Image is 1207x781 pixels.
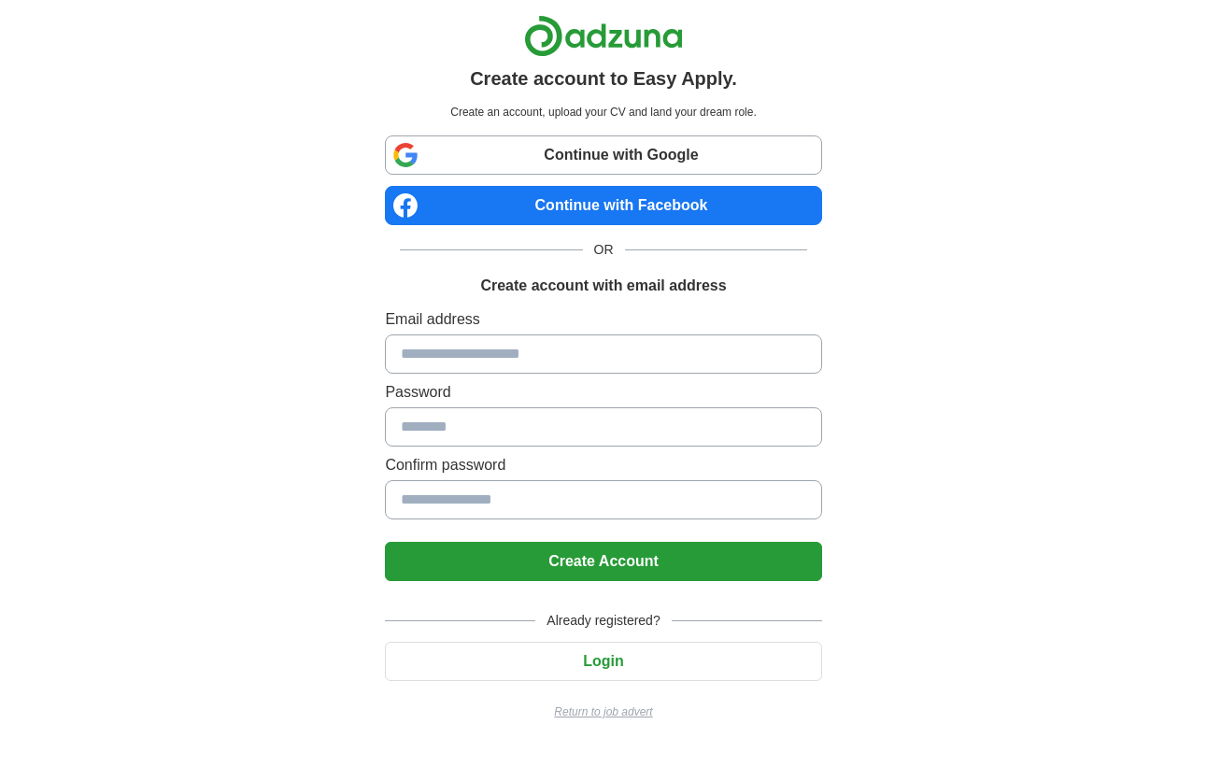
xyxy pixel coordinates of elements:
[385,454,821,476] label: Confirm password
[385,542,821,581] button: Create Account
[385,653,821,669] a: Login
[385,642,821,681] button: Login
[385,381,821,404] label: Password
[524,15,683,57] img: Adzuna logo
[535,611,671,631] span: Already registered?
[470,64,737,92] h1: Create account to Easy Apply.
[385,703,821,720] a: Return to job advert
[385,135,821,175] a: Continue with Google
[385,308,821,331] label: Email address
[583,240,625,260] span: OR
[480,275,726,297] h1: Create account with email address
[389,104,817,121] p: Create an account, upload your CV and land your dream role.
[385,186,821,225] a: Continue with Facebook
